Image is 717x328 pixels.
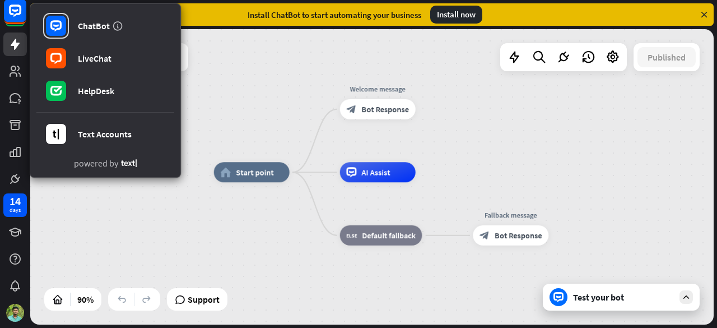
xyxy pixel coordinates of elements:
[3,193,27,217] a: 14 days
[332,84,423,94] div: Welcome message
[346,230,357,241] i: block_fallback
[236,167,274,177] span: Start point
[361,167,390,177] span: AI Assist
[10,206,21,214] div: days
[495,230,542,241] span: Bot Response
[479,230,490,241] i: block_bot_response
[9,4,43,38] button: Open LiveChat chat widget
[220,167,231,177] i: home_2
[362,230,415,241] span: Default fallback
[188,290,220,308] span: Support
[573,292,674,303] div: Test your bot
[430,6,482,24] div: Install now
[74,290,97,308] div: 90%
[248,10,421,20] div: Install ChatBot to start automating your business
[10,196,21,206] div: 14
[346,104,356,114] i: block_bot_response
[361,104,409,114] span: Bot Response
[465,210,556,220] div: Fallback message
[637,47,696,67] button: Published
